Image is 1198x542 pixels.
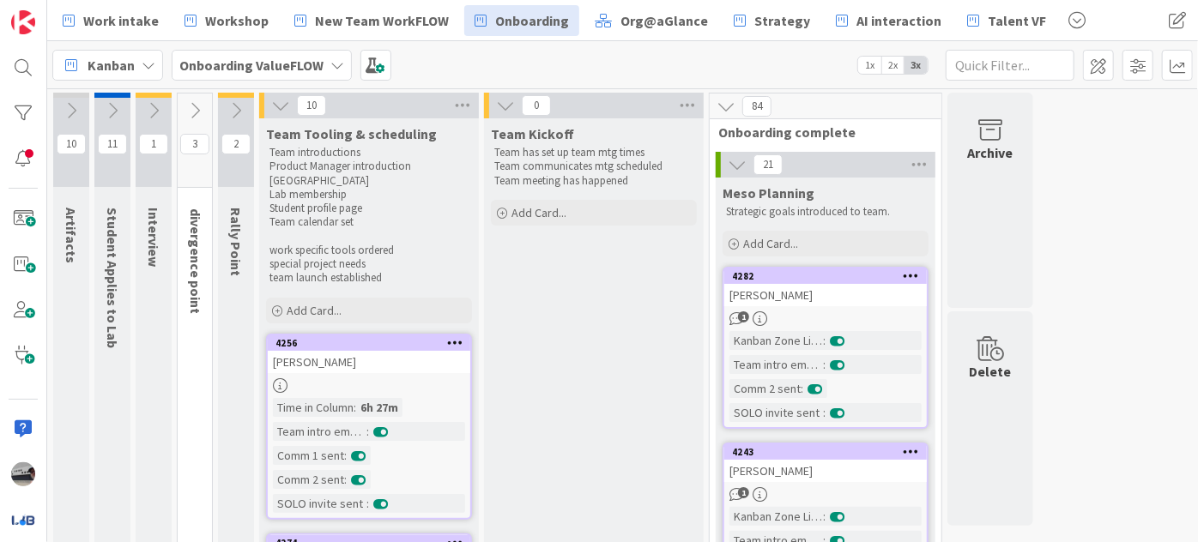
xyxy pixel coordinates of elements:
[754,10,810,31] span: Strategy
[823,403,826,422] span: :
[52,5,169,36] a: Work intake
[88,55,135,75] span: Kanban
[11,10,35,34] img: Visit kanbanzone.com
[823,507,826,526] span: :
[729,331,823,350] div: Kanban Zone Licensed
[11,462,35,486] img: jB
[284,5,459,36] a: New Team WorkFLOW
[826,5,952,36] a: AI interaction
[269,146,469,160] p: Team introductions
[273,446,344,465] div: Comm 1 sent
[187,208,204,314] span: divergence point
[366,422,369,441] span: :
[988,10,1046,31] span: Talent VF
[269,174,469,188] p: [GEOGRAPHIC_DATA]
[266,334,472,520] a: 4256[PERSON_NAME]Time in Column:6h 27mTeam intro email sent:Comm 1 sent:Comm 2 sent:SOLO invite s...
[726,205,925,219] p: Strategic goals introduced to team.
[494,160,693,173] p: Team communicates mtg scheduled
[723,267,929,429] a: 4282[PERSON_NAME]Kanban Zone Licensed:Team intro email sent:Comm 2 sent:SOLO invite sent:
[494,146,693,160] p: Team has set up team mtg times
[729,355,823,374] div: Team intro email sent
[273,398,354,417] div: Time in Column
[269,215,469,229] p: Team calendar set
[723,184,814,202] span: Meso Planning
[98,134,127,154] span: 11
[946,50,1074,81] input: Quick Filter...
[723,5,820,36] a: Strategy
[858,57,881,74] span: 1x
[738,487,749,498] span: 1
[145,208,162,267] span: Interview
[269,160,469,173] p: Product Manager introduction
[881,57,905,74] span: 2x
[227,208,245,276] span: Rally Point
[269,271,469,285] p: team launch established
[344,446,347,465] span: :
[356,398,402,417] div: 6h 27m
[180,134,209,154] span: 3
[366,494,369,513] span: :
[344,470,347,489] span: :
[221,134,251,154] span: 2
[495,10,569,31] span: Onboarding
[273,470,344,489] div: Comm 2 sent
[801,379,803,398] span: :
[724,444,927,482] div: 4243[PERSON_NAME]
[732,446,927,458] div: 4243
[273,422,366,441] div: Team intro email sent
[266,125,437,142] span: Team Tooling & scheduling
[494,174,693,188] p: Team meeting has happened
[511,205,566,220] span: Add Card...
[724,284,927,306] div: [PERSON_NAME]
[268,351,470,373] div: [PERSON_NAME]
[620,10,708,31] span: Org@aGlance
[724,460,927,482] div: [PERSON_NAME]
[315,10,449,31] span: New Team WorkFLOW
[57,134,86,154] span: 10
[83,10,159,31] span: Work intake
[287,303,342,318] span: Add Card...
[275,337,470,349] div: 4256
[729,403,823,422] div: SOLO invite sent
[823,355,826,374] span: :
[273,494,366,513] div: SOLO invite sent
[718,123,920,141] span: Onboarding complete
[905,57,928,74] span: 3x
[753,154,783,175] span: 21
[491,125,574,142] span: Team Kickoff
[269,257,469,271] p: special project needs
[269,202,469,215] p: Student profile page
[11,508,35,532] img: avatar
[729,379,801,398] div: Comm 2 sent
[522,95,551,116] span: 0
[742,96,771,117] span: 84
[464,5,579,36] a: Onboarding
[205,10,269,31] span: Workshop
[823,331,826,350] span: :
[743,236,798,251] span: Add Card...
[63,208,80,263] span: Artifacts
[856,10,941,31] span: AI interaction
[732,270,927,282] div: 4282
[179,57,324,74] b: Onboarding ValueFLOW
[174,5,279,36] a: Workshop
[724,268,927,306] div: 4282[PERSON_NAME]
[269,188,469,202] p: Lab membership
[957,5,1056,36] a: Talent VF
[729,507,823,526] div: Kanban Zone Licensed
[297,95,326,116] span: 10
[104,208,121,348] span: Student Applies to Lab
[354,398,356,417] span: :
[968,142,1013,163] div: Archive
[269,244,469,257] p: work specific tools ordered
[738,311,749,322] span: 1
[584,5,718,36] a: Org@aGlance
[268,335,470,351] div: 4256
[268,335,470,373] div: 4256[PERSON_NAME]
[724,444,927,460] div: 4243
[970,361,1012,382] div: Delete
[724,268,927,284] div: 4282
[139,134,168,154] span: 1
